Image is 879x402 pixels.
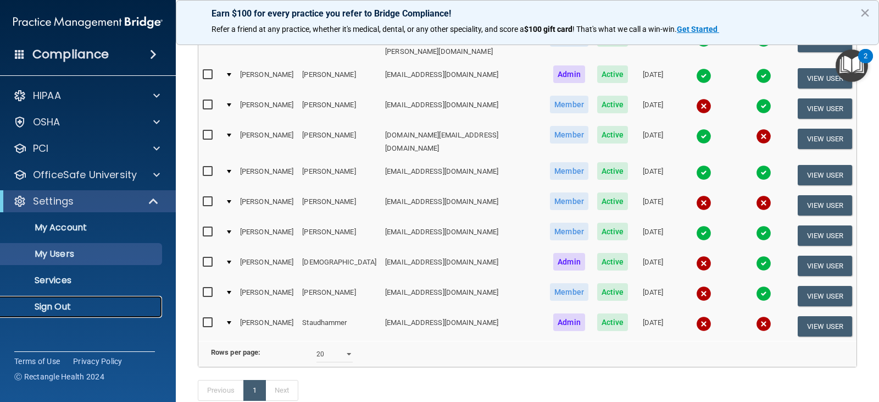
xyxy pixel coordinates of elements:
button: View User [798,316,852,337]
button: View User [798,98,852,119]
p: Sign Out [7,301,157,312]
td: [PERSON_NAME] [236,311,298,341]
td: [DATE] [632,27,673,63]
td: [PERSON_NAME] [298,93,381,124]
span: Member [550,283,588,301]
button: View User [798,225,852,246]
p: OfficeSafe University [33,168,137,181]
td: [PERSON_NAME] [236,160,298,190]
span: Active [597,253,628,271]
span: Active [597,313,628,331]
img: cross.ca9f0e7f.svg [696,195,711,211]
img: cross.ca9f0e7f.svg [756,195,771,211]
td: [DATE] [632,124,673,160]
img: cross.ca9f0e7f.svg [696,256,711,271]
img: cross.ca9f0e7f.svg [756,316,771,332]
p: PCI [33,142,48,155]
span: Active [597,162,628,180]
td: [PERSON_NAME] [298,63,381,93]
p: Services [7,275,157,286]
img: tick.e7d51cea.svg [696,68,711,84]
span: Member [550,192,588,210]
span: Ⓒ Rectangle Health 2024 [14,371,104,382]
td: [PERSON_NAME] [298,281,381,311]
td: [PERSON_NAME] [236,63,298,93]
td: [PERSON_NAME] [236,27,298,63]
p: My Users [7,249,157,260]
p: HIPAA [33,89,61,102]
a: OfficeSafe University [13,168,160,181]
td: [EMAIL_ADDRESS][DOMAIN_NAME] [381,221,546,251]
td: [PERSON_NAME] [298,190,381,221]
strong: Get Started [677,25,717,34]
td: [DOMAIN_NAME][EMAIL_ADDRESS][DOMAIN_NAME] [381,124,546,160]
span: Active [597,65,628,83]
span: Admin [553,65,585,83]
a: Terms of Use [14,356,60,367]
span: Admin [553,253,585,271]
button: Close [860,4,870,21]
td: [PERSON_NAME] [298,221,381,251]
td: [PERSON_NAME] [236,281,298,311]
a: Next [265,380,298,401]
button: View User [798,256,852,276]
td: [DATE] [632,221,673,251]
strong: $100 gift card [524,25,572,34]
td: [EMAIL_ADDRESS][DOMAIN_NAME] [381,251,546,281]
a: HIPAA [13,89,160,102]
button: Open Resource Center, 2 new notifications [836,49,868,82]
a: 1 [243,380,266,401]
span: Member [550,96,588,113]
td: [EMAIL_ADDRESS][DOMAIN_NAME] [381,281,546,311]
td: [PERSON_NAME] [236,93,298,124]
td: [EMAIL_ADDRESS][DOMAIN_NAME] [381,63,546,93]
button: View User [798,195,852,216]
img: tick.e7d51cea.svg [756,165,771,180]
b: Rows per page: [211,348,260,356]
td: [EMAIL_ADDRESS][DOMAIN_NAME] [381,160,546,190]
img: tick.e7d51cea.svg [756,256,771,271]
td: [PERSON_NAME] [298,160,381,190]
p: Settings [33,195,74,208]
a: Previous [198,380,244,401]
a: OSHA [13,115,160,129]
td: [PERSON_NAME] [236,251,298,281]
td: [PERSON_NAME] [236,124,298,160]
img: tick.e7d51cea.svg [696,129,711,144]
a: Get Started [677,25,719,34]
span: Member [550,162,588,180]
span: Active [597,126,628,144]
img: tick.e7d51cea.svg [756,286,771,301]
img: cross.ca9f0e7f.svg [696,286,711,301]
span: Active [597,96,628,113]
td: [PERSON_NAME] [298,124,381,160]
td: [DATE] [632,281,673,311]
td: [PERSON_NAME] [298,27,381,63]
td: [DATE] [632,93,673,124]
td: [DEMOGRAPHIC_DATA] [298,251,381,281]
span: Active [597,223,628,240]
td: [EMAIL_ADDRESS][DOMAIN_NAME] [381,190,546,221]
a: Privacy Policy [73,356,123,367]
div: 2 [864,56,867,70]
img: tick.e7d51cea.svg [756,225,771,241]
td: [PERSON_NAME][EMAIL_ADDRESS][PERSON_NAME][DOMAIN_NAME] [381,27,546,63]
img: PMB logo [13,12,163,34]
img: cross.ca9f0e7f.svg [696,316,711,332]
span: Active [597,283,628,301]
span: Active [597,192,628,210]
span: Refer a friend at any practice, whether it's medical, dental, or any other speciality, and score a [212,25,524,34]
img: tick.e7d51cea.svg [696,225,711,241]
td: [DATE] [632,160,673,190]
td: [DATE] [632,311,673,341]
img: cross.ca9f0e7f.svg [696,98,711,114]
a: Settings [13,195,159,208]
p: My Account [7,222,157,233]
img: tick.e7d51cea.svg [696,165,711,180]
td: [DATE] [632,251,673,281]
td: [PERSON_NAME] [236,190,298,221]
span: Member [550,126,588,144]
p: OSHA [33,115,60,129]
span: Admin [553,313,585,331]
td: [EMAIL_ADDRESS][DOMAIN_NAME] [381,311,546,341]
